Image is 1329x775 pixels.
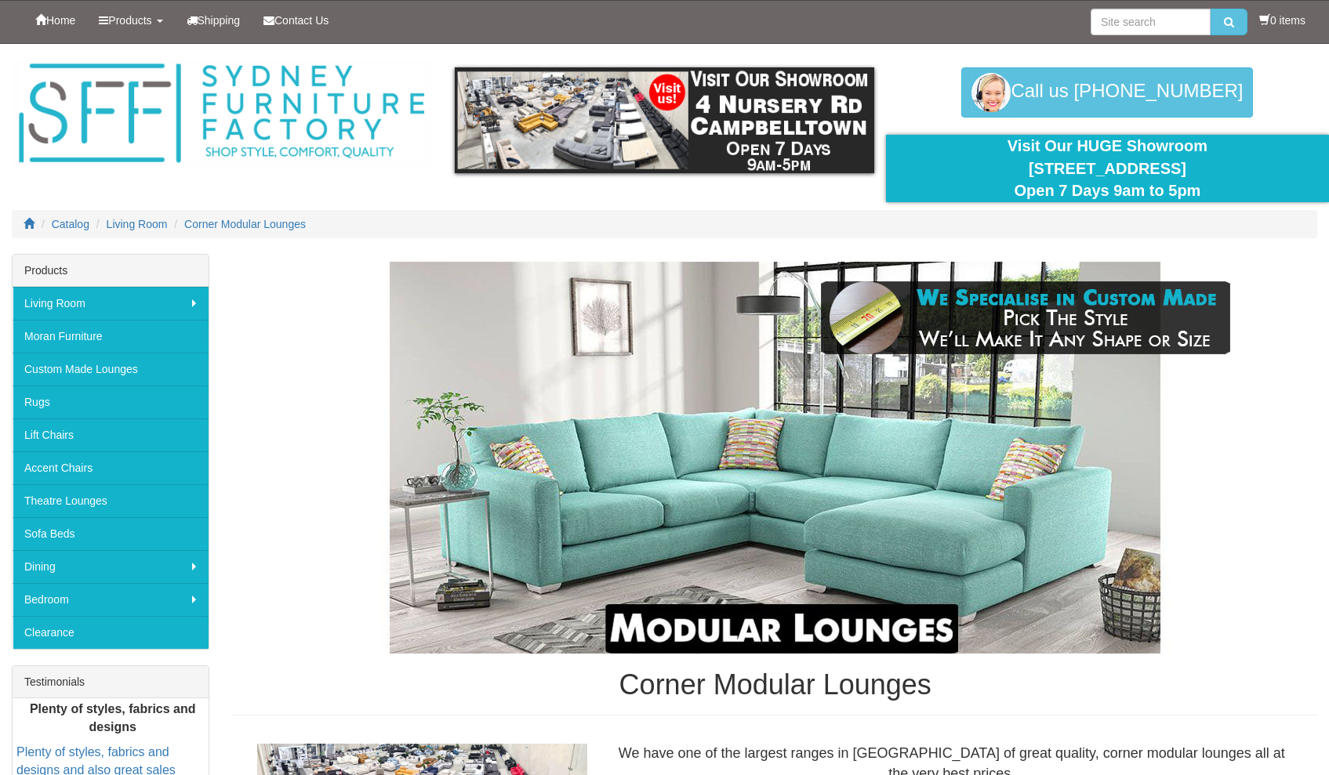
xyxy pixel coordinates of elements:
h1: Corner Modular Lounges [233,669,1317,701]
a: Catalog [52,218,89,230]
a: Lift Chairs [13,418,209,451]
span: Contact Us [274,14,329,27]
a: Shipping [175,1,252,40]
div: Products [13,255,209,287]
a: Bedroom [13,583,209,616]
a: Moran Furniture [13,320,209,353]
div: Visit Our HUGE Showroom [STREET_ADDRESS] Open 7 Days 9am to 5pm [898,135,1317,202]
a: Accent Chairs [13,451,209,484]
img: Corner Modular Lounges [305,262,1246,654]
span: Shipping [198,14,241,27]
a: Dining [13,550,209,583]
img: showroom.gif [455,67,874,173]
a: Clearance [13,616,209,649]
span: Home [46,14,75,27]
a: Living Room [13,287,209,320]
img: Sydney Furniture Factory [12,60,431,168]
a: Rugs [13,386,209,418]
li: 0 items [1259,13,1305,28]
input: Site search [1091,9,1211,35]
div: Testimonials [13,666,209,698]
a: Home [24,1,87,40]
a: Contact Us [252,1,340,40]
a: Sofa Beds [13,517,209,550]
b: Plenty of styles, fabrics and designs [30,702,196,733]
a: Living Room [107,218,168,230]
a: Products [87,1,174,40]
a: Theatre Lounges [13,484,209,517]
a: Corner Modular Lounges [184,218,306,230]
a: Custom Made Lounges [13,353,209,386]
span: Products [108,14,151,27]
